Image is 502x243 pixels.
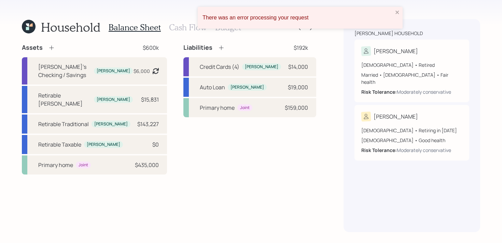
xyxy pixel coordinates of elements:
div: Credit Cards (4) [200,63,239,71]
div: [DEMOGRAPHIC_DATA] • Retiring in [DATE] [361,127,462,134]
div: Joint [240,105,250,111]
h3: Balance Sheet [109,22,161,32]
h1: Household [41,20,100,34]
b: Risk Tolerance: [361,89,397,95]
div: Primary home [200,104,235,112]
h4: Assets [22,44,43,51]
div: $435,000 [135,161,159,169]
div: [PERSON_NAME] [87,142,120,148]
div: $159,000 [285,104,308,112]
div: [PERSON_NAME]'s Checking / Savings [38,63,91,79]
div: $14,000 [288,63,308,71]
div: [PERSON_NAME] household [354,30,423,37]
div: Married • [DEMOGRAPHIC_DATA] • Fair health [361,71,462,86]
div: [PERSON_NAME] [231,85,264,90]
div: $143,227 [137,120,159,128]
div: $600k [143,44,159,52]
div: $0 [152,140,159,149]
div: Primary home [38,161,73,169]
div: [PERSON_NAME] [97,68,130,74]
div: [PERSON_NAME] [245,64,278,70]
div: [PERSON_NAME] [94,121,128,127]
div: Retirable [PERSON_NAME] [38,91,91,108]
h4: Liabilities [183,44,212,51]
div: [PERSON_NAME] [97,97,130,103]
div: Moderately conservative [397,88,451,95]
div: $19,000 [288,83,308,91]
div: Moderately conservative [397,147,451,154]
div: Retirable Taxable [38,140,81,149]
div: Auto Loan [200,83,225,91]
div: [PERSON_NAME] [374,47,418,55]
div: $192k [294,44,308,52]
div: $15,831 [141,95,159,104]
div: [DEMOGRAPHIC_DATA] • Retired [361,61,462,69]
div: [DEMOGRAPHIC_DATA] • Good health [361,137,462,144]
h3: Cash Flow [169,22,207,32]
button: close [395,10,400,16]
div: [PERSON_NAME] [374,112,418,121]
div: $6,000 [134,67,150,75]
b: Risk Tolerance: [361,147,397,153]
div: Joint [79,162,88,168]
div: There was an error processing your request [203,15,393,21]
div: Retirable Traditional [38,120,89,128]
